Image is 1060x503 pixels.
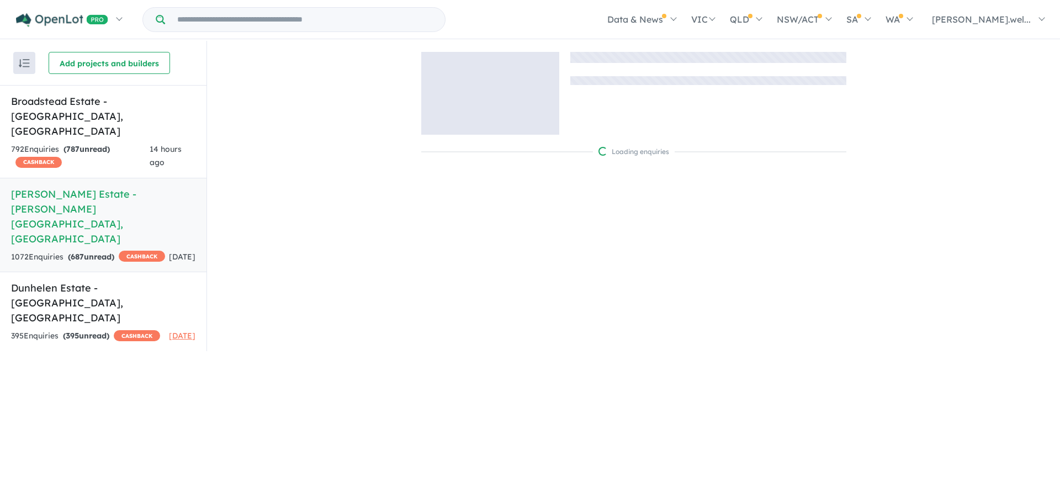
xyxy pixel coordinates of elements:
[169,252,195,262] span: [DATE]
[167,8,443,31] input: Try estate name, suburb, builder or developer
[63,331,109,341] strong: ( unread)
[11,251,165,264] div: 1072 Enquir ies
[11,330,160,343] div: 395 Enquir ies
[11,280,195,325] h5: Dunhelen Estate - [GEOGRAPHIC_DATA] , [GEOGRAPHIC_DATA]
[11,94,195,139] h5: Broadstead Estate - [GEOGRAPHIC_DATA] , [GEOGRAPHIC_DATA]
[932,14,1031,25] span: [PERSON_NAME].wel...
[11,187,195,246] h5: [PERSON_NAME] Estate - [PERSON_NAME][GEOGRAPHIC_DATA] , [GEOGRAPHIC_DATA]
[169,331,195,341] span: [DATE]
[11,143,150,170] div: 792 Enquir ies
[114,330,160,341] span: CASHBACK
[16,13,108,27] img: Openlot PRO Logo White
[15,157,62,168] span: CASHBACK
[66,331,79,341] span: 395
[68,252,114,262] strong: ( unread)
[66,144,79,154] span: 787
[119,251,165,262] span: CASHBACK
[150,144,182,167] span: 14 hours ago
[71,252,84,262] span: 687
[49,52,170,74] button: Add projects and builders
[63,144,110,154] strong: ( unread)
[19,59,30,67] img: sort.svg
[598,146,669,157] div: Loading enquiries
